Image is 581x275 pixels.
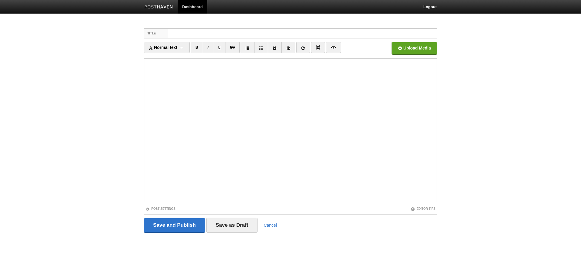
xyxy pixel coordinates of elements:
span: Normal text [149,45,177,50]
a: Str [225,42,240,53]
img: Posthaven-bar [144,5,173,10]
input: Save and Publish [144,218,205,233]
a: Cancel [264,223,277,228]
a: I [203,42,213,53]
input: Save as Draft [206,218,258,233]
del: Str [230,45,235,50]
a: </> [326,42,341,53]
a: U [213,42,225,53]
label: Title [144,29,168,38]
a: B [191,42,203,53]
a: Editor Tips [411,207,435,210]
img: pagebreak-icon.png [316,45,320,50]
a: Post Settings [146,207,176,210]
